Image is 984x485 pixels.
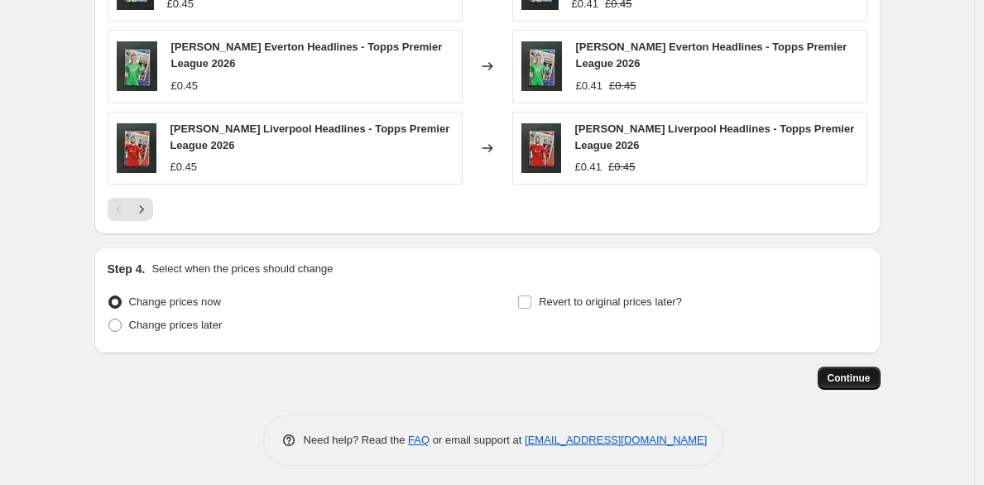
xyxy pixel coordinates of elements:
nav: Pagination [108,198,153,221]
img: Jordan_Pickford_Everton_Headlines_-_Topps_Premier_League_2026_c5a33ba6-8819-441f-aa26-9842a0eb13e... [117,41,158,91]
button: Next [130,198,153,221]
strike: £0.45 [608,159,636,175]
span: Revert to original prices later? [539,295,682,308]
span: Need help? Read the [304,434,409,446]
div: £0.45 [170,78,198,94]
span: [PERSON_NAME] Liverpool Headlines - Topps Premier League 2026 [574,122,854,151]
a: FAQ [408,434,430,446]
strike: £0.45 [609,78,636,94]
img: Cody_Gakpo_Liverpool_Headlines_-_Topps_Premier_League_2026_6c04fcb2-2fff-4217-b2dd-f2c19dcef9fb_8... [521,123,562,173]
span: [PERSON_NAME] Everton Headlines - Topps Premier League 2026 [170,41,442,70]
span: or email support at [430,434,525,446]
a: [EMAIL_ADDRESS][DOMAIN_NAME] [525,434,707,446]
div: £0.45 [170,159,197,175]
span: [PERSON_NAME] Liverpool Headlines - Topps Premier League 2026 [170,122,449,151]
p: Select when the prices should change [151,261,333,277]
div: £0.41 [574,159,602,175]
span: Change prices now [129,295,221,308]
img: Cody_Gakpo_Liverpool_Headlines_-_Topps_Premier_League_2026_6c04fcb2-2fff-4217-b2dd-f2c19dcef9fb_8... [117,123,157,173]
span: Continue [828,372,871,385]
img: Jordan_Pickford_Everton_Headlines_-_Topps_Premier_League_2026_c5a33ba6-8819-441f-aa26-9842a0eb13e... [521,41,563,91]
span: [PERSON_NAME] Everton Headlines - Topps Premier League 2026 [575,41,847,70]
div: £0.41 [575,78,602,94]
h2: Step 4. [108,261,146,277]
span: Change prices later [129,319,223,331]
button: Continue [818,367,881,390]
